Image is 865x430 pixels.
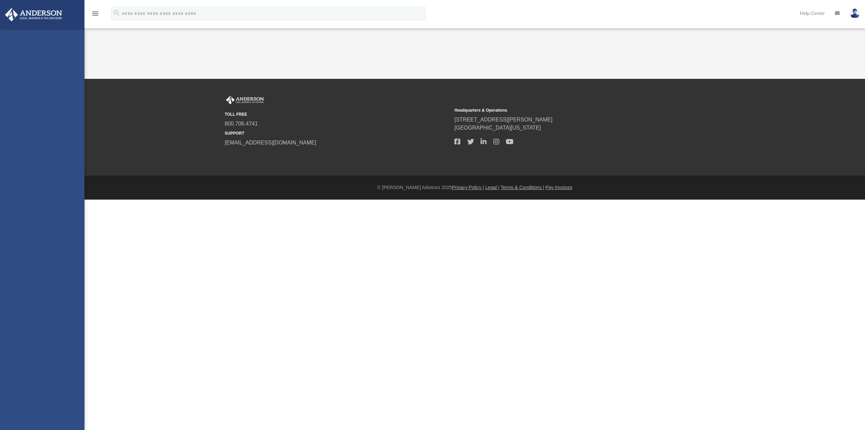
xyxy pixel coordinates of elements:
[850,8,860,18] img: User Pic
[113,9,120,17] i: search
[91,9,99,18] i: menu
[225,96,265,105] img: Anderson Advisors Platinum Portal
[485,185,499,190] a: Legal |
[545,185,572,190] a: Pay Invoices
[452,185,484,190] a: Privacy Policy |
[225,121,258,127] a: 800.706.4741
[3,8,64,21] img: Anderson Advisors Platinum Portal
[225,140,316,145] a: [EMAIL_ADDRESS][DOMAIN_NAME]
[84,184,865,191] div: © [PERSON_NAME] Advisors 2025
[225,130,450,136] small: SUPPORT
[454,107,679,113] small: Headquarters & Operations
[454,117,552,122] a: [STREET_ADDRESS][PERSON_NAME]
[225,111,450,117] small: TOLL FREE
[501,185,544,190] a: Terms & Conditions |
[91,13,99,18] a: menu
[454,125,541,131] a: [GEOGRAPHIC_DATA][US_STATE]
